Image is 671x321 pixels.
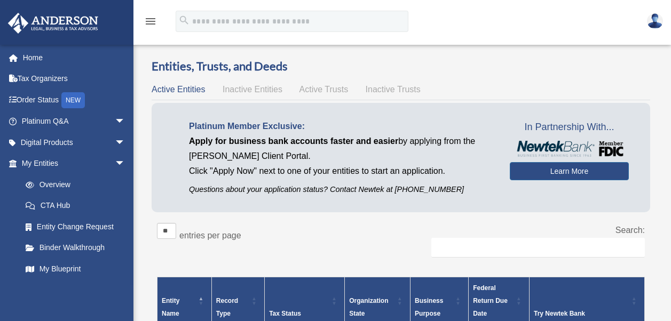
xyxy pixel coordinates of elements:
span: Active Trusts [299,85,349,94]
span: arrow_drop_down [115,111,136,133]
a: Tax Organizers [7,68,141,90]
p: Platinum Member Exclusive: [189,119,494,134]
span: Active Entities [152,85,205,94]
a: Digital Productsarrow_drop_down [7,132,141,153]
p: Click "Apply Now" next to one of your entities to start an application. [189,164,494,179]
span: Tax Status [269,310,301,317]
a: Overview [15,174,131,195]
a: Home [7,47,141,68]
span: arrow_drop_down [115,153,136,175]
a: Binder Walkthrough [15,237,136,259]
span: Record Type [216,297,238,317]
a: My Blueprint [15,258,136,279]
img: Anderson Advisors Platinum Portal [5,13,101,34]
span: Business Purpose [415,297,443,317]
span: Entity Name [162,297,179,317]
p: by applying from the [PERSON_NAME] Client Portal. [189,134,494,164]
i: search [178,14,190,26]
span: Organization State [349,297,388,317]
a: Order StatusNEW [7,89,141,111]
label: Search: [615,226,645,235]
a: CTA Hub [15,195,136,216]
a: Platinum Q&Aarrow_drop_down [7,111,141,132]
i: menu [144,15,157,28]
span: Inactive Trusts [366,85,421,94]
a: Learn More [510,162,629,180]
span: Apply for business bank accounts faster and easier [189,137,398,146]
p: Questions about your application status? Contact Newtek at [PHONE_NUMBER] [189,183,494,196]
a: menu [144,19,157,28]
img: User Pic [647,13,663,29]
div: NEW [61,92,85,108]
div: Try Newtek Bank [534,307,628,320]
a: My Entitiesarrow_drop_down [7,153,136,174]
span: Federal Return Due Date [473,284,508,317]
img: NewtekBankLogoSM.png [515,141,623,157]
span: In Partnership With... [510,119,629,136]
h3: Entities, Trusts, and Deeds [152,58,650,75]
label: entries per page [179,231,241,240]
span: arrow_drop_down [115,132,136,154]
a: Tax Due Dates [15,279,136,301]
a: Entity Change Request [15,216,136,237]
span: Inactive Entities [223,85,282,94]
